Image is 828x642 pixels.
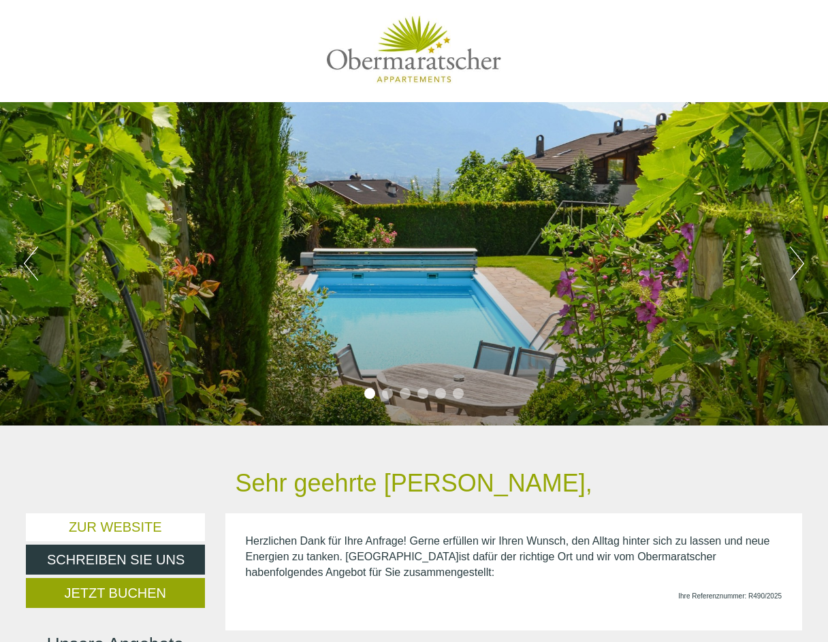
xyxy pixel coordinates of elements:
a: Jetzt buchen [26,578,205,608]
h1: Sehr geehrte [PERSON_NAME], [236,470,592,497]
p: Obermaratscher haben [246,534,782,581]
span: Herzlichen Dank für Ihre Anfrage! Gerne erfüllen wir Ihren Wunsch, den Alltag hinter sich zu lass... [246,535,770,562]
a: Zur Website [26,513,205,541]
span: Ihre Referenznummer: R490/2025 [678,592,782,600]
span: folgendes Angebot für Sie zusammengestellt: [276,566,494,578]
button: Next [790,246,804,280]
a: Schreiben Sie uns [26,545,205,575]
button: Previous [24,246,38,280]
span: ist dafür der richtige Ort und wir vom [459,551,637,562]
